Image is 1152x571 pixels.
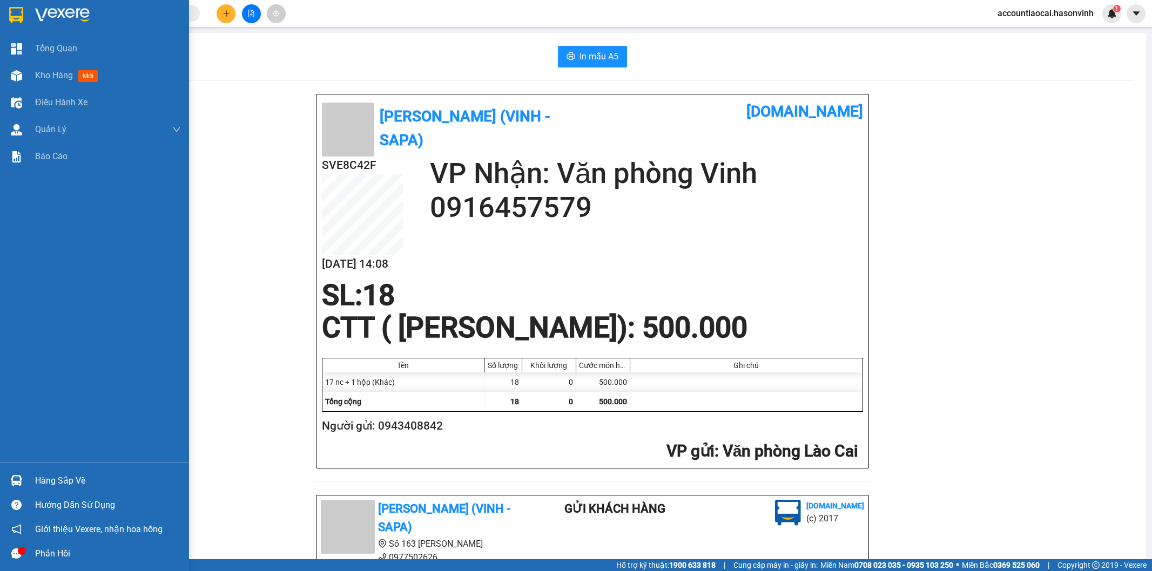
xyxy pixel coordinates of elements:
div: Khối lượng [525,361,573,370]
span: | [724,559,725,571]
li: 0977502626 [321,550,522,564]
span: Hỗ trợ kỹ thuật: [616,559,716,571]
img: warehouse-icon [11,124,22,135]
img: warehouse-icon [11,70,22,81]
img: dashboard-icon [11,43,22,55]
span: accountlaocai.hasonvinh [989,6,1102,20]
div: 0 [522,372,576,392]
h2: SVE8C42F [322,157,403,174]
span: down [172,125,181,134]
div: Hàng sắp về [35,473,181,489]
span: question-circle [11,500,22,510]
span: mới [78,70,98,82]
button: printerIn mẫu A5 [558,46,627,67]
span: printer [567,52,575,62]
span: Cung cấp máy in - giấy in: [733,559,818,571]
div: Tên [325,361,481,370]
sup: 1 [1113,5,1121,12]
span: caret-down [1131,9,1141,18]
span: ⚪️ [956,563,959,567]
span: notification [11,524,22,534]
div: 18 [484,372,522,392]
div: Hướng dẫn sử dụng [35,497,181,513]
b: [PERSON_NAME] (Vinh - Sapa) [380,107,550,149]
img: logo-vxr [9,7,23,23]
img: solution-icon [11,151,22,162]
h2: Người gửi: 0943408842 [322,417,859,435]
div: 17 nc + 1 hộp (Khác) [322,372,484,392]
span: Tổng cộng [325,397,361,406]
span: environment [378,539,387,548]
span: message [11,548,22,559]
span: copyright [1092,561,1100,569]
button: caret-down [1127,4,1146,23]
strong: 1900 633 818 [669,561,716,569]
span: Giới thiệu Vexere, nhận hoa hồng [35,522,163,536]
span: phone [378,553,387,561]
span: In mẫu A5 [580,50,618,63]
h2: : Văn phòng Lào Cai [322,440,859,463]
span: aim [272,10,280,17]
strong: 0369 525 060 [993,561,1040,569]
img: icon-new-feature [1107,9,1117,18]
span: Điều hành xe [35,96,87,109]
button: file-add [242,4,261,23]
span: 0 [569,397,573,406]
div: CTT ( [PERSON_NAME]) : 500.000 [315,311,754,344]
button: plus [217,4,235,23]
span: | [1048,559,1049,571]
div: Cước món hàng [579,361,627,370]
span: 500.000 [599,397,627,406]
button: aim [267,4,286,23]
span: SL: [322,278,362,312]
span: 1 [1115,5,1119,12]
span: plus [223,10,230,17]
strong: 0708 023 035 - 0935 103 250 [854,561,953,569]
span: Miền Bắc [962,559,1040,571]
b: Gửi khách hàng [564,502,665,515]
span: Báo cáo [35,149,68,163]
span: VP gửi [666,441,715,460]
div: Số lượng [487,361,519,370]
span: Quản Lý [35,123,66,136]
img: logo.jpg [775,500,801,526]
img: warehouse-icon [11,475,22,486]
img: warehouse-icon [11,97,22,108]
li: (c) 2017 [806,512,864,525]
span: 18 [362,278,395,312]
div: 500.000 [576,372,630,392]
div: Phản hồi [35,546,181,562]
b: [PERSON_NAME] (Vinh - Sapa) [378,502,510,534]
h2: [DATE] 14:08 [322,255,403,273]
h2: VP Nhận: Văn phòng Vinh [430,157,863,191]
li: Số 163 [PERSON_NAME] [321,537,522,550]
b: [DOMAIN_NAME] [806,501,864,510]
div: Ghi chú [633,361,860,370]
span: Kho hàng [35,70,73,80]
span: Tổng Quan [35,42,77,55]
span: 18 [510,397,519,406]
span: file-add [247,10,255,17]
b: [DOMAIN_NAME] [746,103,863,120]
h2: 0916457579 [430,191,863,225]
span: Miền Nam [820,559,953,571]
